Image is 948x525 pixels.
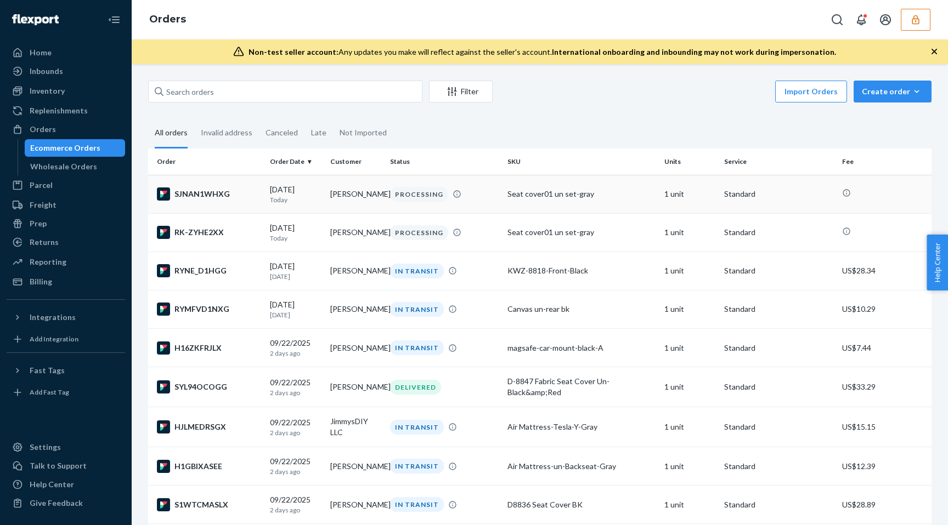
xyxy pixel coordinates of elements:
div: IN TRANSIT [390,459,444,473]
div: All orders [155,118,188,149]
div: IN TRANSIT [390,340,444,355]
div: D-8847 Fabric Seat Cover Un-Black&amp;Red [507,376,656,398]
td: 1 unit [660,290,720,328]
div: Canvas un-rear bk [507,304,656,315]
p: 2 days ago [270,428,321,437]
div: H16ZKFRJLX [157,341,261,355]
a: Home [7,44,125,61]
div: Inventory [30,85,65,96]
button: Close Navigation [103,9,125,31]
td: [PERSON_NAME] [326,329,386,367]
div: Talk to Support [30,460,87,471]
span: International onboarding and inbounding may not work during impersonation. [552,47,836,56]
div: Replenishments [30,105,88,116]
div: Air Mattress-un-Backseat-Gray [507,461,656,472]
div: Late [311,118,326,147]
div: Inbounds [30,66,63,77]
div: Help Center [30,479,74,490]
div: Invalid address [201,118,252,147]
a: Help Center [7,476,125,493]
div: Orders [30,124,56,135]
img: Flexport logo [12,14,59,25]
div: Returns [30,237,59,248]
a: Parcel [7,176,125,194]
a: Inbounds [7,62,125,80]
div: 09/22/2025 [270,338,321,358]
p: [DATE] [270,272,321,281]
td: [PERSON_NAME] [326,213,386,252]
div: KWZ-8818-Front-Black [507,265,656,276]
p: Standard [724,343,833,353]
div: PROCESSING [390,225,448,240]
div: [DATE] [270,299,321,319]
div: Filter [430,86,492,97]
button: Create order [854,81,932,102]
a: Settings [7,438,125,456]
th: Fee [838,149,932,175]
td: 1 unit [660,175,720,213]
th: Status [386,149,503,175]
a: Add Fast Tag [7,384,125,401]
td: US$7.44 [838,329,932,367]
a: Reporting [7,253,125,271]
a: Billing [7,273,125,290]
th: Order Date [266,149,325,175]
td: [PERSON_NAME] [326,367,386,407]
p: Standard [724,421,833,432]
p: Standard [724,189,833,199]
div: PROCESSING [390,187,448,202]
ol: breadcrumbs [140,4,195,36]
td: [PERSON_NAME] [326,447,386,486]
div: Any updates you make will reflect against the seller's account. [249,47,836,58]
div: 09/22/2025 [270,417,321,437]
button: Integrations [7,309,125,326]
div: Prep [30,218,47,229]
div: Canceled [266,118,298,147]
a: Ecommerce Orders [25,139,126,157]
div: Create order [862,86,923,97]
td: US$28.34 [838,252,932,290]
div: Customer [330,157,381,166]
p: Standard [724,265,833,276]
td: 1 unit [660,213,720,252]
td: US$10.29 [838,290,932,328]
div: Freight [30,199,57,210]
div: 09/22/2025 [270,377,321,397]
a: Orders [149,13,186,25]
button: Import Orders [775,81,847,102]
div: [DATE] [270,261,321,281]
div: RK-ZYHE2XX [157,226,261,239]
a: Inventory [7,82,125,100]
div: RYMFVD1NXG [157,303,261,316]
div: IN TRANSIT [390,497,444,512]
td: 1 unit [660,329,720,367]
th: Units [660,149,720,175]
div: [DATE] [270,184,321,204]
div: IN TRANSIT [390,420,444,435]
div: Give Feedback [30,498,83,509]
th: Order [148,149,266,175]
td: [PERSON_NAME] [326,486,386,524]
div: Ecommerce Orders [30,142,100,153]
a: Orders [7,121,125,138]
td: 1 unit [660,367,720,407]
a: Wholesale Orders [25,158,126,175]
div: Add Integration [30,334,78,344]
div: Integrations [30,312,76,323]
th: Service [720,149,837,175]
a: Replenishments [7,102,125,119]
div: S1WTCMASLX [157,498,261,511]
div: IN TRANSIT [390,264,444,278]
td: US$12.39 [838,447,932,486]
td: JimmysDIY LLC [326,407,386,447]
div: [DATE] [270,222,321,243]
p: [DATE] [270,310,321,319]
td: [PERSON_NAME] [326,175,386,213]
button: Help Center [927,235,948,290]
p: 2 days ago [270,349,321,358]
div: RYNE_D1HGG [157,264,261,277]
td: 1 unit [660,407,720,447]
td: US$33.29 [838,367,932,407]
div: Home [30,47,52,58]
